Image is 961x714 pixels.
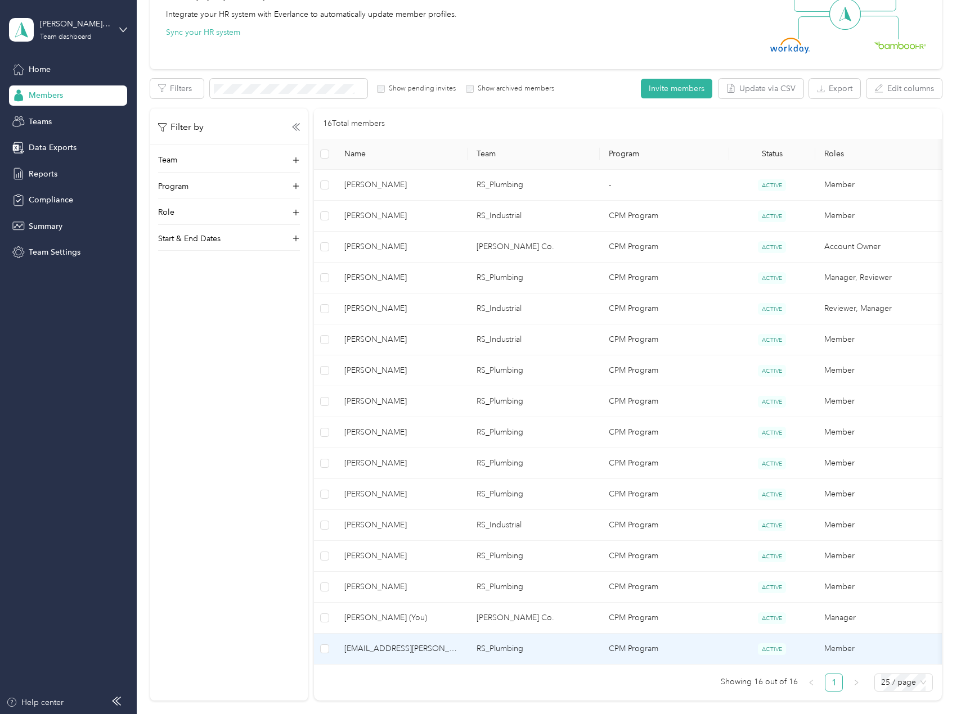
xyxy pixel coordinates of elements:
[335,448,468,479] td: John Wienke
[866,79,942,98] button: Edit columns
[335,324,468,355] td: Mike Jelacic
[718,79,803,98] button: Update via CSV
[468,232,600,263] td: Rundle-Spence Co.
[853,679,860,686] span: right
[335,634,468,665] td: nathand@rundle-spence.com
[468,324,600,355] td: RS_Industrial
[815,510,947,541] td: Member
[815,479,947,510] td: Member
[468,603,600,634] td: Rundle-Spence Co.
[344,395,459,408] span: [PERSON_NAME]
[344,333,459,346] span: [PERSON_NAME]
[815,417,947,448] td: Member
[825,674,843,692] li: 1
[474,84,554,94] label: Show archived members
[815,541,947,572] td: Member
[758,210,786,222] span: ACTIVE
[815,572,947,603] td: Member
[335,170,468,201] td: Tom Bruce
[600,170,729,201] td: -
[815,139,947,170] th: Roles
[468,386,600,417] td: RS_Plumbing
[815,201,947,232] td: Member
[758,334,786,346] span: ACTIVE
[344,581,459,593] span: [PERSON_NAME]
[600,510,729,541] td: CPM Program
[809,79,860,98] button: Export
[344,519,459,531] span: [PERSON_NAME]
[815,386,947,417] td: Member
[721,674,798,690] span: Showing 16 out of 16
[600,324,729,355] td: CPM Program
[468,634,600,665] td: RS_Plumbing
[166,8,457,20] div: Integrate your HR system with Everlance to automatically update member profiles.
[468,170,600,201] td: RS_Plumbing
[344,426,459,439] span: [PERSON_NAME]
[815,263,947,293] td: Manager, Reviewer
[335,510,468,541] td: Mike Jens
[335,603,468,634] td: Jacob Lepien (You)
[29,142,77,153] span: Data Exports
[29,194,73,206] span: Compliance
[335,386,468,417] td: Eric Wheeler
[758,550,786,562] span: ACTIVE
[815,448,947,479] td: Member
[600,634,729,665] td: CPM Program
[323,118,385,130] p: 16 Total members
[802,674,820,692] li: Previous Page
[468,263,600,293] td: RS_Plumbing
[758,179,786,191] span: ACTIVE
[729,139,815,170] th: Status
[600,139,729,170] th: Program
[29,220,62,232] span: Summary
[600,293,729,324] td: CPM Program
[874,41,926,49] img: BambooHR
[344,302,459,315] span: [PERSON_NAME]
[344,643,459,655] span: [EMAIL_ADDRESS][PERSON_NAME][DOMAIN_NAME]
[344,210,459,222] span: [PERSON_NAME]
[600,201,729,232] td: CPM Program
[600,232,729,263] td: CPM Program
[468,355,600,386] td: RS_Plumbing
[385,84,456,94] label: Show pending invites
[344,364,459,377] span: [PERSON_NAME]
[600,603,729,634] td: CPM Program
[758,519,786,531] span: ACTIVE
[874,674,933,692] div: Page Size
[40,18,110,30] div: [PERSON_NAME] Co.
[468,510,600,541] td: RS_Industrial
[802,674,820,692] button: left
[881,674,926,691] span: 25 / page
[344,241,459,253] span: [PERSON_NAME]
[468,448,600,479] td: RS_Plumbing
[758,489,786,500] span: ACTIVE
[758,612,786,624] span: ACTIVE
[815,232,947,263] td: Account Owner
[344,457,459,469] span: [PERSON_NAME]
[798,16,837,39] img: Line Left Down
[344,550,459,562] span: [PERSON_NAME]
[600,417,729,448] td: CPM Program
[758,272,786,284] span: ACTIVE
[344,272,459,284] span: [PERSON_NAME]
[815,170,947,201] td: Member
[770,38,810,53] img: Workday
[344,179,459,191] span: [PERSON_NAME]
[600,541,729,572] td: CPM Program
[758,396,786,408] span: ACTIVE
[6,697,64,708] div: Help center
[600,448,729,479] td: CPM Program
[758,365,786,377] span: ACTIVE
[40,34,92,40] div: Team dashboard
[815,324,947,355] td: Member
[468,479,600,510] td: RS_Plumbing
[758,427,786,439] span: ACTIVE
[600,572,729,603] td: CPM Program
[758,581,786,593] span: ACTIVE
[815,634,947,665] td: Member
[29,246,80,258] span: Team Settings
[150,79,204,98] button: Filters
[468,139,600,170] th: Team
[29,89,63,101] span: Members
[335,201,468,232] td: Mike Mccarthey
